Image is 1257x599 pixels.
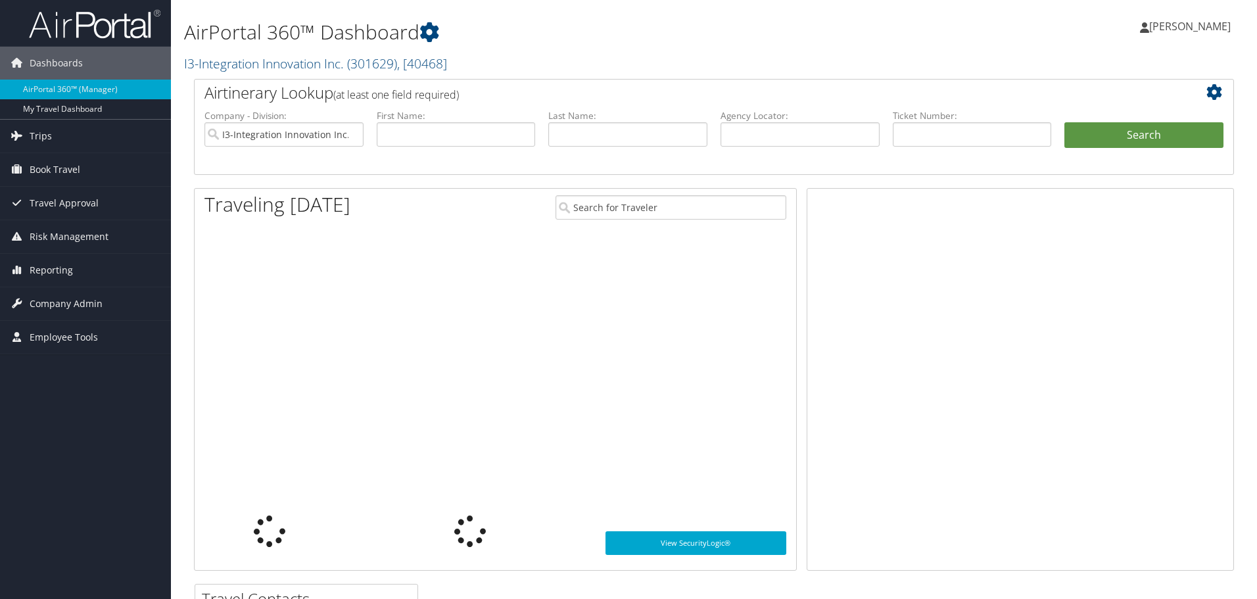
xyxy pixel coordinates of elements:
span: Dashboards [30,47,83,80]
h1: Traveling [DATE] [204,191,350,218]
span: Reporting [30,254,73,287]
label: Company - Division: [204,109,364,122]
span: Trips [30,120,52,153]
span: (at least one field required) [333,87,459,102]
label: Last Name: [548,109,707,122]
a: I3-Integration Innovation Inc. [184,55,447,72]
a: View SecurityLogic® [605,531,786,555]
img: airportal-logo.png [29,9,160,39]
button: Search [1064,122,1223,149]
label: Agency Locator: [721,109,880,122]
span: Employee Tools [30,321,98,354]
a: [PERSON_NAME] [1140,7,1244,46]
span: [PERSON_NAME] [1149,19,1231,34]
span: , [ 40468 ] [397,55,447,72]
h2: Airtinerary Lookup [204,82,1137,104]
span: Book Travel [30,153,80,186]
input: Search for Traveler [556,195,786,220]
span: Company Admin [30,287,103,320]
label: Ticket Number: [893,109,1052,122]
span: Risk Management [30,220,108,253]
label: First Name: [377,109,536,122]
h1: AirPortal 360™ Dashboard [184,18,891,46]
span: Travel Approval [30,187,99,220]
span: ( 301629 ) [347,55,397,72]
